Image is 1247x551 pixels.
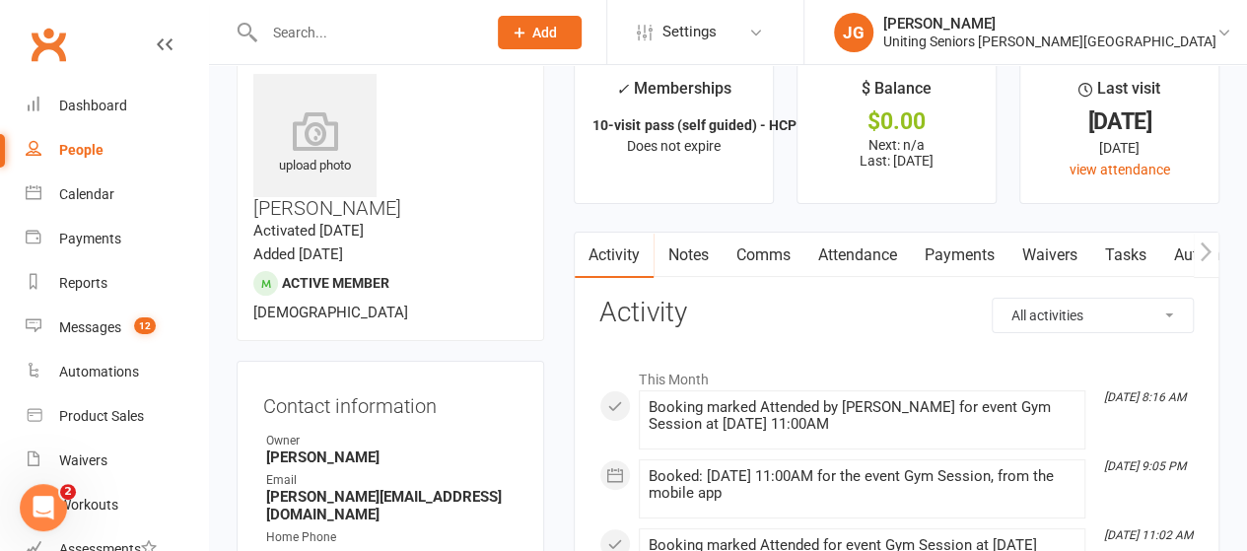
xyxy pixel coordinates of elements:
div: $ Balance [862,76,932,111]
h3: [PERSON_NAME] [253,74,527,219]
div: Reports [59,275,107,291]
div: JG [834,13,873,52]
i: [DATE] 11:02 AM [1104,528,1193,542]
a: view attendance [1070,162,1170,177]
div: [DATE] [1038,137,1201,159]
button: Add [498,16,582,49]
div: Workouts [59,497,118,513]
strong: 10-visit pass (self guided) - HCP [592,117,796,133]
span: Active member [282,275,389,291]
a: Reports [26,261,208,306]
span: 2 [60,484,76,500]
a: Calendar [26,172,208,217]
div: Home Phone [266,528,518,547]
div: Dashboard [59,98,127,113]
strong: [PERSON_NAME] [266,448,518,466]
div: Calendar [59,186,114,202]
a: Automations [26,350,208,394]
div: Uniting Seniors [PERSON_NAME][GEOGRAPHIC_DATA] [883,33,1216,50]
div: upload photo [253,111,377,176]
div: Messages [59,319,121,335]
i: [DATE] 8:16 AM [1104,390,1186,404]
time: Activated [DATE] [253,222,364,240]
a: Payments [910,233,1007,278]
span: Does not expire [627,138,721,154]
div: Last visit [1078,76,1160,111]
a: Notes [654,233,722,278]
div: Payments [59,231,121,246]
li: This Month [599,359,1194,390]
div: People [59,142,104,158]
div: Booking marked Attended by [PERSON_NAME] for event Gym Session at [DATE] 11:00AM [648,399,1076,433]
a: Tasks [1090,233,1159,278]
div: Booked: [DATE] 11:00AM for the event Gym Session, from the mobile app [648,468,1076,502]
a: Dashboard [26,84,208,128]
div: $0.00 [815,111,978,132]
a: Payments [26,217,208,261]
a: Activity [575,233,654,278]
div: [PERSON_NAME] [883,15,1216,33]
a: Waivers [1007,233,1090,278]
div: Email [266,471,518,490]
span: Settings [662,10,717,54]
a: Clubworx [24,20,73,69]
h3: Contact information [263,387,518,417]
span: 12 [134,317,156,334]
iframe: Intercom live chat [20,484,67,531]
div: Waivers [59,452,107,468]
a: Comms [722,233,803,278]
strong: [PERSON_NAME][EMAIL_ADDRESS][DOMAIN_NAME] [266,488,518,523]
div: Memberships [616,76,731,112]
h3: Activity [599,298,1194,328]
i: [DATE] 9:05 PM [1104,459,1186,473]
p: Next: n/a Last: [DATE] [815,137,978,169]
div: Owner [266,432,518,450]
time: Added [DATE] [253,245,343,263]
a: Waivers [26,439,208,483]
div: Product Sales [59,408,144,424]
a: Attendance [803,233,910,278]
a: Product Sales [26,394,208,439]
a: Workouts [26,483,208,527]
input: Search... [258,19,472,46]
span: Add [532,25,557,40]
a: People [26,128,208,172]
i: ✓ [616,80,629,99]
a: Messages 12 [26,306,208,350]
span: [DEMOGRAPHIC_DATA] [253,304,408,321]
div: [DATE] [1038,111,1201,132]
div: Automations [59,364,139,379]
